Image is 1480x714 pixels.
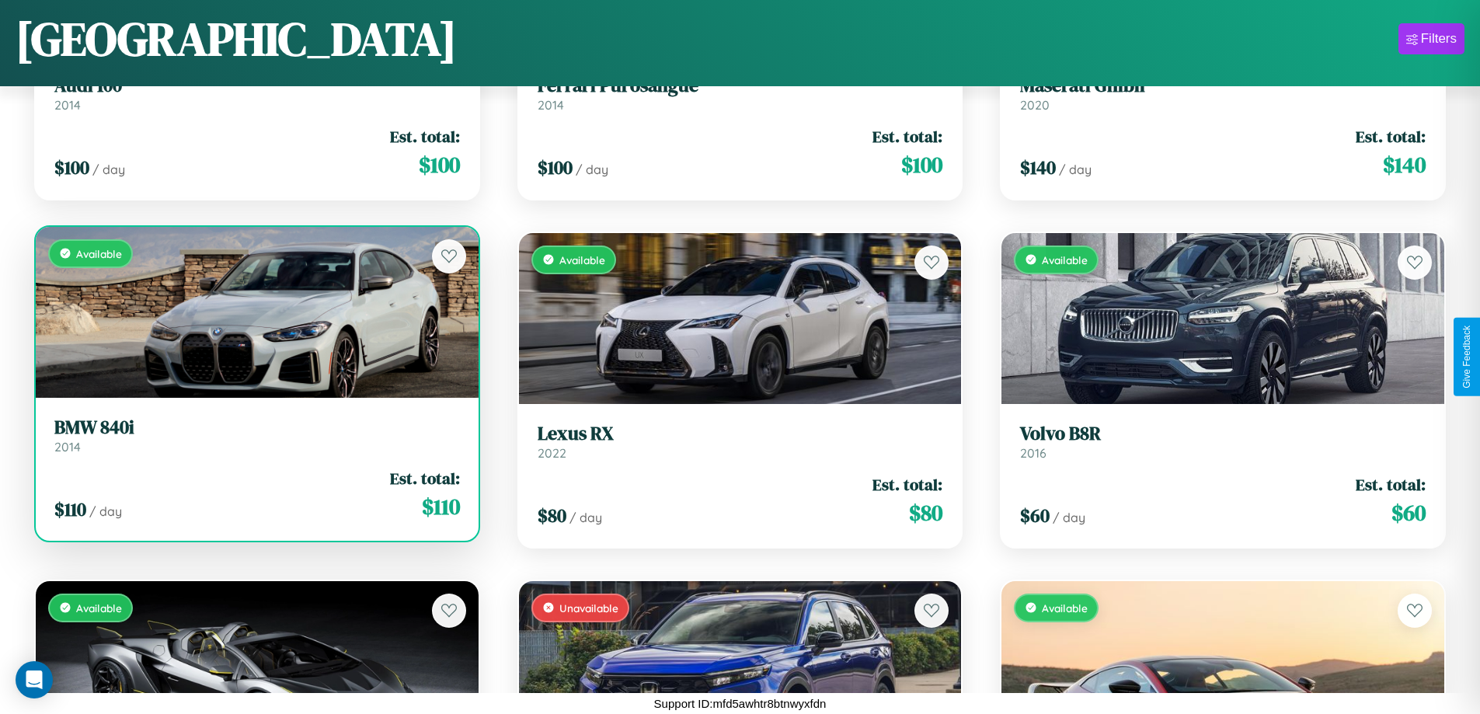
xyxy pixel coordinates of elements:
[1053,510,1085,525] span: / day
[1042,601,1088,615] span: Available
[1020,155,1056,180] span: $ 140
[422,491,460,522] span: $ 110
[54,416,460,439] h3: BMW 840i
[16,7,457,71] h1: [GEOGRAPHIC_DATA]
[909,497,942,528] span: $ 80
[1020,75,1426,97] h3: Maserati Ghibli
[538,423,943,461] a: Lexus RX2022
[16,661,53,698] div: Open Intercom Messenger
[538,75,943,113] a: Ferrari Purosangue2014
[1020,423,1426,461] a: Volvo B8R2016
[1042,253,1088,266] span: Available
[538,97,564,113] span: 2014
[1383,149,1426,180] span: $ 140
[1398,23,1464,54] button: Filters
[872,125,942,148] span: Est. total:
[1059,162,1092,177] span: / day
[872,473,942,496] span: Est. total:
[901,149,942,180] span: $ 100
[76,601,122,615] span: Available
[54,496,86,522] span: $ 110
[390,125,460,148] span: Est. total:
[54,75,460,113] a: Audi 1002014
[92,162,125,177] span: / day
[1020,423,1426,445] h3: Volvo B8R
[419,149,460,180] span: $ 100
[538,155,573,180] span: $ 100
[576,162,608,177] span: / day
[538,423,943,445] h3: Lexus RX
[89,503,122,519] span: / day
[1020,445,1046,461] span: 2016
[1356,473,1426,496] span: Est. total:
[559,253,605,266] span: Available
[76,247,122,260] span: Available
[1461,326,1472,388] div: Give Feedback
[538,503,566,528] span: $ 80
[54,155,89,180] span: $ 100
[54,75,460,97] h3: Audi 100
[54,416,460,455] a: BMW 840i2014
[559,601,618,615] span: Unavailable
[1020,75,1426,113] a: Maserati Ghibli2020
[1391,497,1426,528] span: $ 60
[569,510,602,525] span: / day
[538,445,566,461] span: 2022
[54,439,81,455] span: 2014
[1356,125,1426,148] span: Est. total:
[390,467,460,489] span: Est. total:
[54,97,81,113] span: 2014
[538,75,943,97] h3: Ferrari Purosangue
[1020,503,1050,528] span: $ 60
[1020,97,1050,113] span: 2020
[1421,31,1457,47] div: Filters
[654,693,827,714] p: Support ID: mfd5awhtr8btnwyxfdn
